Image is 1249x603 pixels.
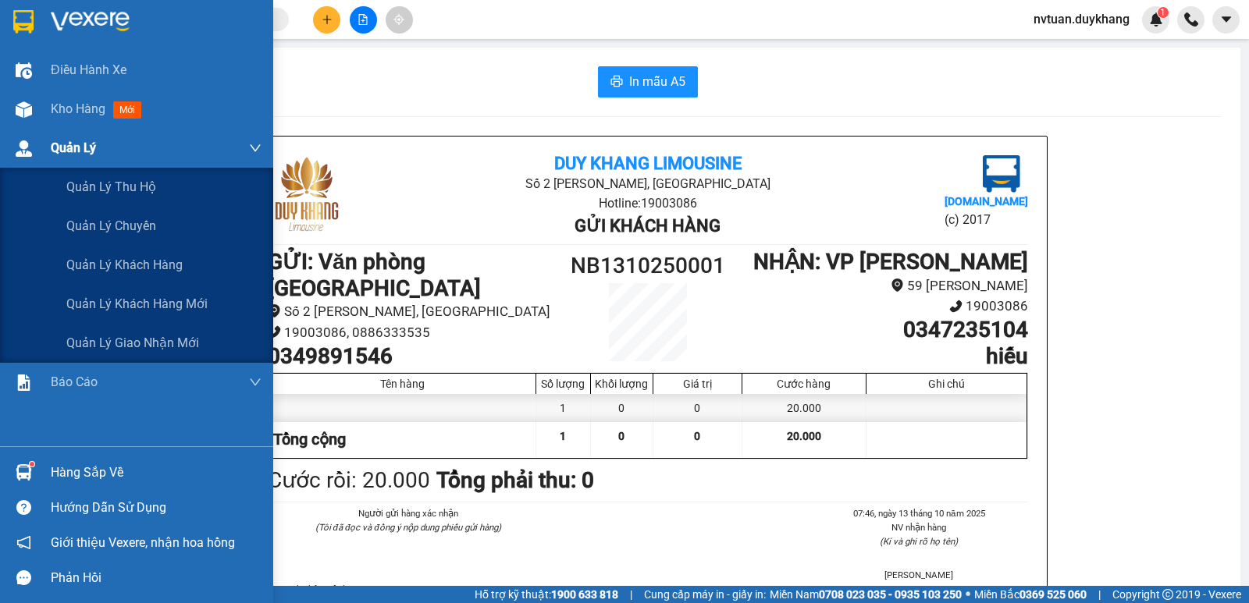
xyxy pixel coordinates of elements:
[575,216,721,236] b: Gửi khách hàng
[51,496,262,520] div: Hướng dẫn sử dụng
[657,378,738,390] div: Giá trị
[170,113,271,147] h1: NB1310250001
[618,430,624,442] span: 0
[16,464,32,481] img: warehouse-icon
[1160,7,1165,18] span: 1
[653,394,742,422] div: 0
[1021,9,1142,29] span: nvtuan.duykhang
[30,462,34,466] sup: 1
[299,506,517,520] li: Người gửi hàng xác nhận
[753,249,1028,275] b: NHẬN : VP [PERSON_NAME]
[810,568,1028,582] li: [PERSON_NAME]
[475,586,618,603] span: Hỗ trợ kỹ thuật:
[322,14,333,25] span: plus
[394,193,901,213] li: Hotline: 19003086
[13,10,34,34] img: logo-vxr
[743,296,1028,317] li: 19003086
[810,506,1028,520] li: 07:46, ngày 13 tháng 10 năm 2025
[742,394,866,422] div: 20.000
[949,300,963,313] span: phone
[51,533,235,552] span: Giới thiệu Vexere, nhận hoa hồng
[1162,589,1173,600] span: copyright
[16,500,31,515] span: question-circle
[598,66,698,98] button: printerIn mẫu A5
[51,138,96,158] span: Quản Lý
[880,536,958,547] i: (Kí và ghi rõ họ tên)
[770,586,962,603] span: Miền Nam
[273,378,532,390] div: Tên hàng
[644,586,766,603] span: Cung cấp máy in - giấy in:
[810,520,1028,534] li: NV nhận hàng
[358,14,368,25] span: file-add
[113,101,141,119] span: mới
[595,378,649,390] div: Khối lượng
[1019,588,1087,601] strong: 0369 525 060
[16,535,31,550] span: notification
[51,60,126,80] span: Điều hành xe
[51,372,98,392] span: Báo cáo
[315,522,501,533] i: (Tôi đã đọc và đồng ý nộp dung phiếu gửi hàng)
[1149,12,1163,27] img: icon-new-feature
[51,566,262,590] div: Phản hồi
[268,249,481,301] b: GỬI : Văn phòng [GEOGRAPHIC_DATA]
[787,430,821,442] span: 20.000
[350,6,377,34] button: file-add
[553,249,743,283] h1: NB1310250001
[20,20,98,98] img: logo.jpg
[51,461,262,484] div: Hàng sắp về
[891,278,904,292] span: environment
[147,80,293,100] b: Gửi khách hàng
[870,378,1023,390] div: Ghi chú
[560,430,566,442] span: 1
[249,376,262,388] span: down
[540,378,586,390] div: Số lượng
[1219,12,1233,27] span: caret-down
[743,275,1028,296] li: 59 [PERSON_NAME]
[66,255,183,275] span: Quản lý khách hàng
[268,463,430,498] div: Cước rồi : 20.000
[313,6,340,34] button: plus
[1098,586,1101,603] span: |
[551,588,618,601] strong: 1900 633 818
[394,174,901,193] li: Số 2 [PERSON_NAME], [GEOGRAPHIC_DATA]
[268,343,553,370] h1: 0349891546
[1212,6,1240,34] button: caret-down
[974,586,1087,603] span: Miền Bắc
[66,294,208,314] span: Quản lý khách hàng mới
[393,14,404,25] span: aim
[966,591,970,598] span: ⚪️
[591,394,653,422] div: 0
[386,6,413,34] button: aim
[1184,12,1198,27] img: phone-icon
[16,101,32,118] img: warehouse-icon
[16,570,31,585] span: message
[554,154,742,173] b: Duy Khang Limousine
[66,216,156,236] span: Quản lý chuyến
[268,301,553,322] li: Số 2 [PERSON_NAME], [GEOGRAPHIC_DATA]
[268,322,553,343] li: 19003086, 0886333535
[743,343,1028,370] h1: hiếu
[630,586,632,603] span: |
[126,18,314,37] b: Duy Khang Limousine
[436,467,594,493] b: Tổng phải thu: 0
[743,317,1028,343] h1: 0347235104
[51,101,105,116] span: Kho hàng
[87,38,354,58] li: Số 2 [PERSON_NAME], [GEOGRAPHIC_DATA]
[249,142,262,154] span: down
[16,62,32,79] img: warehouse-icon
[268,155,346,233] img: logo.jpg
[983,155,1020,193] img: logo.jpg
[536,394,591,422] div: 1
[1158,7,1169,18] sup: 1
[66,333,199,353] span: Quản lý giao nhận mới
[610,75,623,90] span: printer
[746,378,862,390] div: Cước hàng
[268,325,281,339] span: phone
[629,72,685,91] span: In mẫu A5
[694,430,700,442] span: 0
[20,113,162,218] b: GỬI : Văn phòng [GEOGRAPHIC_DATA]
[819,588,962,601] strong: 0708 023 035 - 0935 103 250
[945,210,1028,229] li: (c) 2017
[945,195,1028,208] b: [DOMAIN_NAME]
[16,140,32,157] img: warehouse-icon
